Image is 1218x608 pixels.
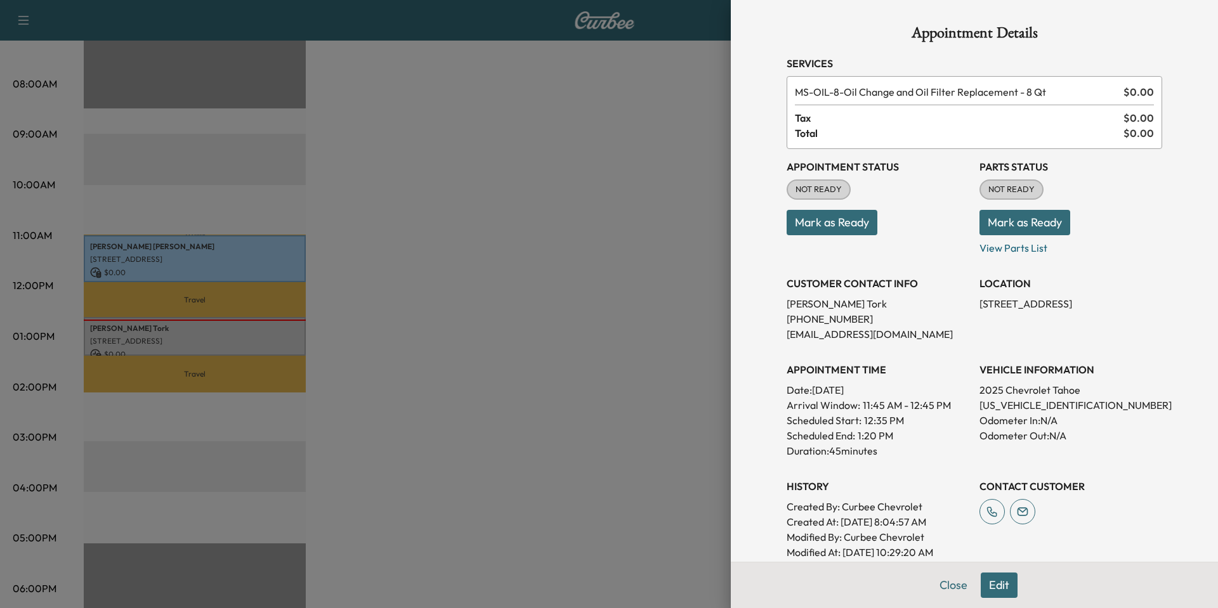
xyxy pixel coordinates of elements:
p: Scheduled Start: [787,413,861,428]
p: Duration: 45 minutes [787,443,969,458]
p: Odometer Out: N/A [979,428,1162,443]
p: View Parts List [979,235,1162,255]
h3: Services [787,56,1162,71]
button: Close [931,572,976,598]
button: Edit [981,572,1018,598]
p: 2025 Chevrolet Tahoe [979,382,1162,398]
p: Created At : [DATE] 8:04:57 AM [787,514,969,529]
span: $ 0.00 [1123,126,1154,141]
h1: Appointment Details [787,25,1162,46]
p: Date: [DATE] [787,382,969,398]
h3: APPOINTMENT TIME [787,362,969,377]
p: Scheduled End: [787,428,855,443]
p: [PHONE_NUMBER] [787,311,969,327]
p: [EMAIL_ADDRESS][DOMAIN_NAME] [787,327,969,342]
span: Oil Change and Oil Filter Replacement - 8 Qt [795,84,1118,100]
span: NOT READY [981,183,1042,196]
h3: LOCATION [979,276,1162,291]
p: [US_VEHICLE_IDENTIFICATION_NUMBER] [979,398,1162,413]
h3: History [787,479,969,494]
button: Mark as Ready [787,210,877,235]
span: $ 0.00 [1123,84,1154,100]
p: 1:20 PM [858,428,893,443]
span: Tax [795,110,1123,126]
h3: Parts Status [979,159,1162,174]
p: [PERSON_NAME] Tork [787,296,969,311]
p: Modified At : [DATE] 10:29:20 AM [787,545,969,560]
h3: Appointment Status [787,159,969,174]
p: Odometer In: N/A [979,413,1162,428]
h3: CUSTOMER CONTACT INFO [787,276,969,291]
p: 12:35 PM [864,413,904,428]
span: $ 0.00 [1123,110,1154,126]
p: [STREET_ADDRESS] [979,296,1162,311]
p: Modified By : Curbee Chevrolet [787,529,969,545]
h3: CONTACT CUSTOMER [979,479,1162,494]
span: 11:45 AM - 12:45 PM [863,398,951,413]
span: NOT READY [788,183,849,196]
span: Total [795,126,1123,141]
p: Arrival Window: [787,398,969,413]
button: Mark as Ready [979,210,1070,235]
p: Created By : Curbee Chevrolet [787,499,969,514]
h3: VEHICLE INFORMATION [979,362,1162,377]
